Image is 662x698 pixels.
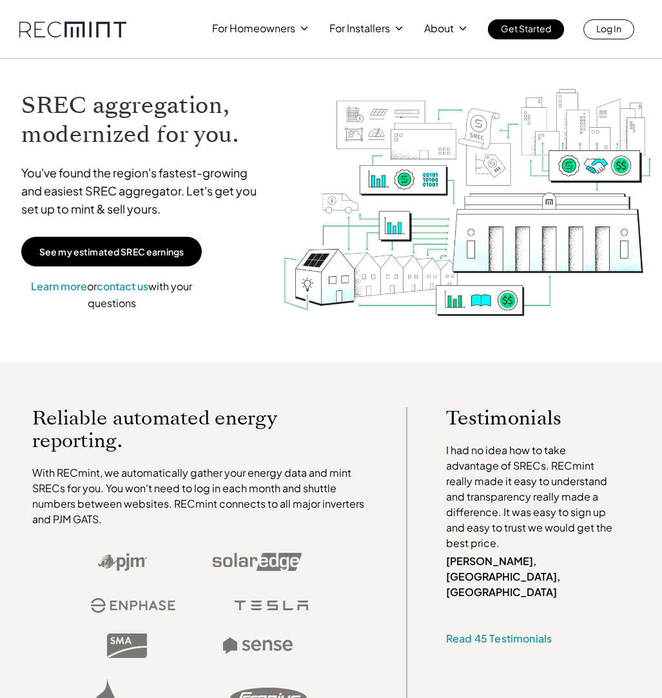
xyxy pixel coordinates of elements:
[21,237,202,266] a: See my estimated SREC earnings
[21,91,269,149] h1: SREC aggregation, modernized for you.
[32,465,367,527] p: With RECmint, we automatically gather your energy data and mint SRECs for you. You won't need to ...
[446,407,614,430] p: Testimonials
[329,19,390,37] p: For Installers
[488,19,564,39] a: Get Started
[596,19,621,37] p: Log In
[21,164,269,218] p: You've found the region's fastest-growing and easiest SREC aggregator. Let's get you set up to mi...
[501,19,551,37] p: Get Started
[424,19,454,37] p: About
[21,278,202,311] p: or with your questions
[446,632,552,645] a: Read 45 Testimonials
[446,443,614,551] p: I had no idea how to take advantage of SRECs. RECmint really made it easy to understand and trans...
[32,407,367,452] p: Reliable automated energy reporting.
[31,279,87,293] a: Learn more
[583,19,634,39] a: Log In
[446,553,614,600] p: [PERSON_NAME], [GEOGRAPHIC_DATA], [GEOGRAPHIC_DATA]
[212,19,295,37] p: For Homeowners
[97,279,148,293] a: contact us
[282,58,654,357] img: RECmint value cycle
[39,246,184,257] p: See my estimated SREC earnings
